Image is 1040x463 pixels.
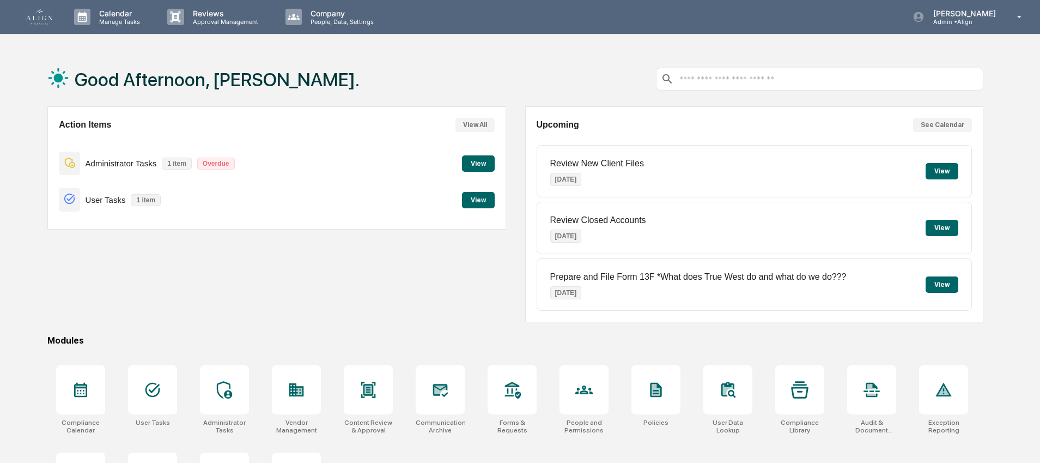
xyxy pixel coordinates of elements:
div: Policies [643,419,668,426]
button: View [462,192,495,208]
p: Prepare and File Form 13F *What does True West do and what do we do??? [550,272,847,282]
p: Manage Tasks [90,18,145,26]
div: Modules [47,335,983,346]
p: 1 item [131,194,161,206]
p: Review New Client Files [550,159,644,169]
button: View [926,276,958,293]
div: Vendor Management [272,419,321,434]
p: Company [302,9,379,18]
p: [DATE] [550,286,582,299]
div: Exception Reporting [919,419,968,434]
p: [DATE] [550,173,582,186]
p: Admin • Align [925,18,1001,26]
p: [PERSON_NAME] [925,9,1001,18]
div: Administrator Tasks [200,419,249,434]
div: Content Review & Approval [344,419,393,434]
button: View [462,155,495,172]
a: View [462,158,495,168]
p: Reviews [184,9,264,18]
div: User Data Lookup [703,419,752,434]
div: User Tasks [136,419,170,426]
a: View [462,194,495,205]
p: Administrator Tasks [86,159,157,168]
div: Compliance Calendar [56,419,105,434]
div: Communications Archive [416,419,465,434]
p: [DATE] [550,230,582,243]
p: People, Data, Settings [302,18,379,26]
p: Approval Management [184,18,264,26]
button: View [926,220,958,236]
p: Overdue [197,158,235,170]
h1: Good Afternoon, [PERSON_NAME]. [75,69,360,91]
div: People and Permissions [559,419,609,434]
h2: Action Items [59,120,111,130]
p: 1 item [162,158,192,170]
div: Audit & Document Logs [847,419,896,434]
p: Review Closed Accounts [550,215,646,225]
div: Forms & Requests [488,419,537,434]
button: See Calendar [913,118,972,132]
p: User Tasks [86,195,126,205]
h2: Upcoming [537,120,579,130]
div: Compliance Library [775,419,824,434]
img: logo [26,9,52,25]
button: View All [455,118,495,132]
p: Calendar [90,9,145,18]
button: View [926,163,958,179]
